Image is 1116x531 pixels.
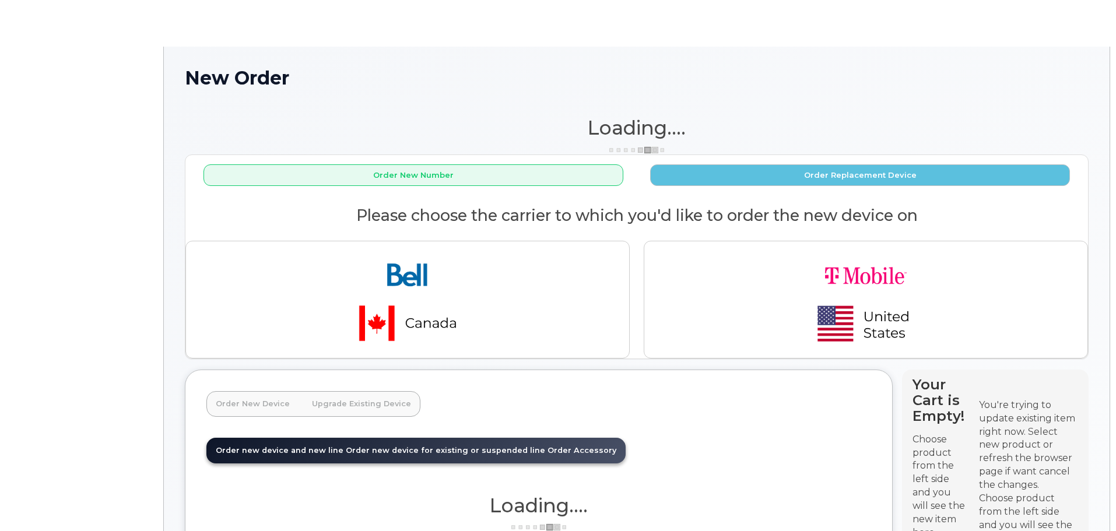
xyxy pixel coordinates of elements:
[185,68,1089,88] h1: New Order
[346,446,545,455] span: Order new device for existing or suspended line
[979,399,1078,492] div: You're trying to update existing item right now. Select new product or refresh the browser page i...
[913,377,968,424] h4: Your Cart is Empty!
[206,391,299,417] a: Order New Device
[206,495,871,516] h1: Loading....
[608,146,666,154] img: ajax-loader-3a6953c30dc77f0bf724df975f13086db4f4c1262e45940f03d1251963f1bf2e.gif
[216,446,343,455] span: Order new device and new line
[784,251,947,349] img: t-mobile-78392d334a420d5b7f0e63d4fa81f6287a21d394dc80d677554bb55bbab1186f.png
[203,164,623,186] button: Order New Number
[185,117,1089,138] h1: Loading....
[185,207,1088,224] h2: Please choose the carrier to which you'd like to order the new device on
[650,164,1070,186] button: Order Replacement Device
[548,446,616,455] span: Order Accessory
[303,391,420,417] a: Upgrade Existing Device
[326,251,489,349] img: bell-18aeeabaf521bd2b78f928a02ee3b89e57356879d39bd386a17a7cccf8069aed.png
